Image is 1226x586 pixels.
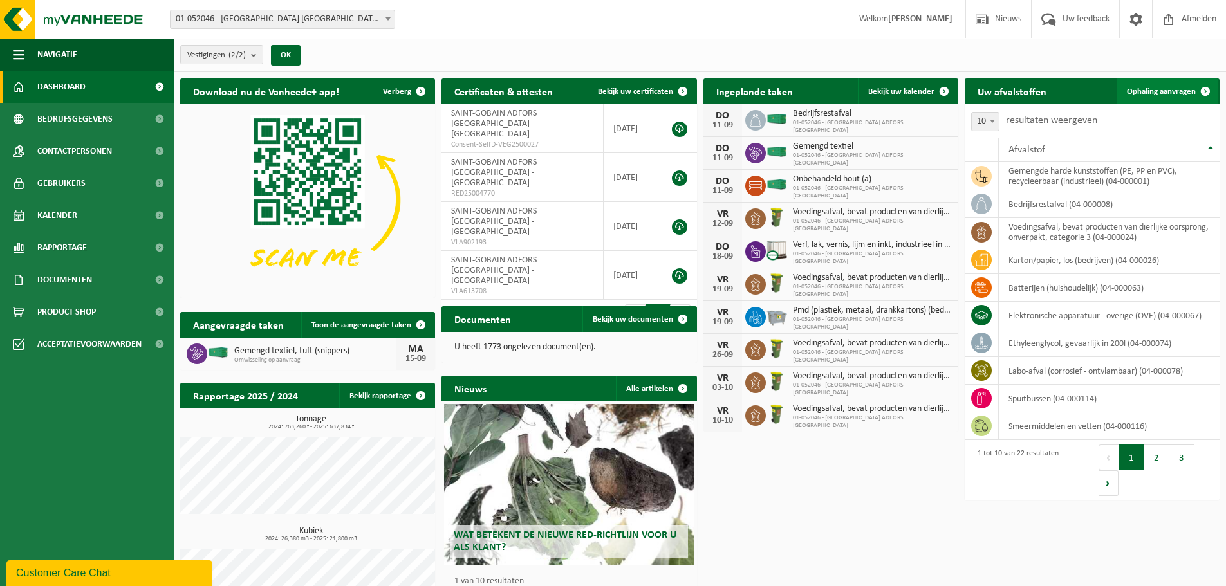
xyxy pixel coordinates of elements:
div: VR [710,373,736,383]
button: Next [1099,470,1119,496]
td: [DATE] [604,202,659,251]
a: Bekijk rapportage [339,383,434,408]
div: DO [710,143,736,154]
div: VR [710,275,736,285]
div: VR [710,209,736,219]
span: 01-052046 - [GEOGRAPHIC_DATA] ADFORS [GEOGRAPHIC_DATA] [793,349,952,364]
div: VR [710,307,736,318]
span: Toon de aangevraagde taken [311,321,411,329]
div: 18-09 [710,252,736,261]
span: Voedingsafval, bevat producten van dierlijke oorsprong, onverpakt, categorie 3 [793,273,952,283]
div: 26-09 [710,351,736,360]
span: 01-052046 - [GEOGRAPHIC_DATA] ADFORS [GEOGRAPHIC_DATA] [793,316,952,331]
div: 19-09 [710,285,736,294]
div: 1 tot 10 van 22 resultaten [971,443,1059,497]
p: U heeft 1773 ongelezen document(en). [454,343,683,352]
span: 01-052046 - [GEOGRAPHIC_DATA] ADFORS [GEOGRAPHIC_DATA] [793,414,952,430]
span: Bedrijfsgegevens [37,103,113,135]
td: labo-afval (corrosief - ontvlambaar) (04-000078) [999,357,1220,385]
button: 3 [1169,444,1194,470]
td: batterijen (huishoudelijk) (04-000063) [999,274,1220,302]
h2: Rapportage 2025 / 2024 [180,383,311,408]
img: WB-2500-GAL-GY-01 [766,305,788,327]
span: Ophaling aanvragen [1127,87,1196,96]
h3: Kubiek [187,527,435,542]
span: Product Shop [37,296,96,328]
span: Kalender [37,199,77,232]
label: resultaten weergeven [1006,115,1097,125]
button: 1 [1119,444,1144,470]
div: 12-09 [710,219,736,228]
span: 01-052046 - [GEOGRAPHIC_DATA] ADFORS [GEOGRAPHIC_DATA] [793,152,952,167]
div: 03-10 [710,383,736,392]
span: Pmd (plastiek, metaal, drankkartons) (bedrijven) [793,306,952,316]
span: 01-052046 - [GEOGRAPHIC_DATA] ADFORS [GEOGRAPHIC_DATA] [793,185,952,200]
span: Bekijk uw documenten [593,315,673,324]
img: WB-0060-HPE-GN-50 [766,338,788,360]
td: smeermiddelen en vetten (04-000116) [999,412,1220,440]
a: Alle artikelen [616,376,696,401]
span: 01-052046 - SAINT-GOBAIN ADFORS BELGIUM - BUGGENHOUT [170,10,395,29]
span: SAINT-GOBAIN ADFORS [GEOGRAPHIC_DATA] - [GEOGRAPHIC_DATA] [451,109,537,139]
img: WB-0060-HPE-GN-50 [766,371,788,392]
div: 10-10 [710,416,736,425]
span: VLA902193 [451,237,593,248]
span: Bekijk uw certificaten [598,87,673,96]
button: Verberg [373,78,434,104]
span: Gemengd textiel, tuft (snippers) [234,346,396,356]
div: 15-09 [403,354,429,363]
div: VR [710,340,736,351]
span: Consent-SelfD-VEG2500027 [451,140,593,150]
a: Wat betekent de nieuwe RED-richtlijn voor u als klant? [444,404,694,565]
a: Ophaling aanvragen [1117,78,1218,104]
span: Bekijk uw kalender [868,87,934,96]
div: 11-09 [710,187,736,196]
span: Acceptatievoorwaarden [37,328,142,360]
h3: Tonnage [187,415,435,430]
span: Contactpersonen [37,135,112,167]
button: Vestigingen(2/2) [180,45,263,64]
td: ethyleenglycol, gevaarlijk in 200l (04-000074) [999,329,1220,357]
img: WB-0060-HPE-GN-50 [766,206,788,228]
img: PB-IC-CU [766,239,788,261]
span: SAINT-GOBAIN ADFORS [GEOGRAPHIC_DATA] - [GEOGRAPHIC_DATA] [451,158,537,188]
span: Verf, lak, vernis, lijm en inkt, industrieel in ibc [793,240,952,250]
h2: Certificaten & attesten [441,78,566,104]
span: Wat betekent de nieuwe RED-richtlijn voor u als klant? [454,530,676,553]
img: WB-0060-HPE-GN-50 [766,403,788,425]
img: HK-XC-40-GN-00 [766,146,788,158]
span: Voedingsafval, bevat producten van dierlijke oorsprong, onverpakt, categorie 3 [793,404,952,414]
span: 10 [972,113,999,131]
img: Download de VHEPlus App [180,104,435,295]
span: Gebruikers [37,167,86,199]
td: bedrijfsrestafval (04-000008) [999,190,1220,218]
td: [DATE] [604,251,659,300]
strong: [PERSON_NAME] [888,14,952,24]
span: 01-052046 - [GEOGRAPHIC_DATA] ADFORS [GEOGRAPHIC_DATA] [793,217,952,233]
div: MA [403,344,429,354]
div: 19-09 [710,318,736,327]
span: 01-052046 - SAINT-GOBAIN ADFORS BELGIUM - BUGGENHOUT [171,10,395,28]
span: Afvalstof [1008,145,1045,155]
h2: Uw afvalstoffen [965,78,1059,104]
span: Vestigingen [187,46,246,65]
span: 01-052046 - [GEOGRAPHIC_DATA] ADFORS [GEOGRAPHIC_DATA] [793,381,952,397]
td: voedingsafval, bevat producten van dierlijke oorsprong, onverpakt, categorie 3 (04-000024) [999,218,1220,246]
img: HK-XC-40-GN-00 [766,179,788,190]
button: 2 [1144,444,1169,470]
h2: Aangevraagde taken [180,312,297,337]
span: Omwisseling op aanvraag [234,356,396,364]
a: Toon de aangevraagde taken [301,312,434,338]
span: 2024: 763,260 t - 2025: 637,834 t [187,424,435,430]
iframe: chat widget [6,558,215,586]
span: 01-052046 - [GEOGRAPHIC_DATA] ADFORS [GEOGRAPHIC_DATA] [793,250,952,266]
span: Dashboard [37,71,86,103]
span: SAINT-GOBAIN ADFORS [GEOGRAPHIC_DATA] - [GEOGRAPHIC_DATA] [451,255,537,286]
h2: Documenten [441,306,524,331]
span: 10 [971,112,999,131]
span: RED25004770 [451,188,593,199]
span: Voedingsafval, bevat producten van dierlijke oorsprong, onverpakt, categorie 3 [793,207,952,217]
span: 01-052046 - [GEOGRAPHIC_DATA] ADFORS [GEOGRAPHIC_DATA] [793,119,952,134]
h2: Nieuws [441,376,499,401]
